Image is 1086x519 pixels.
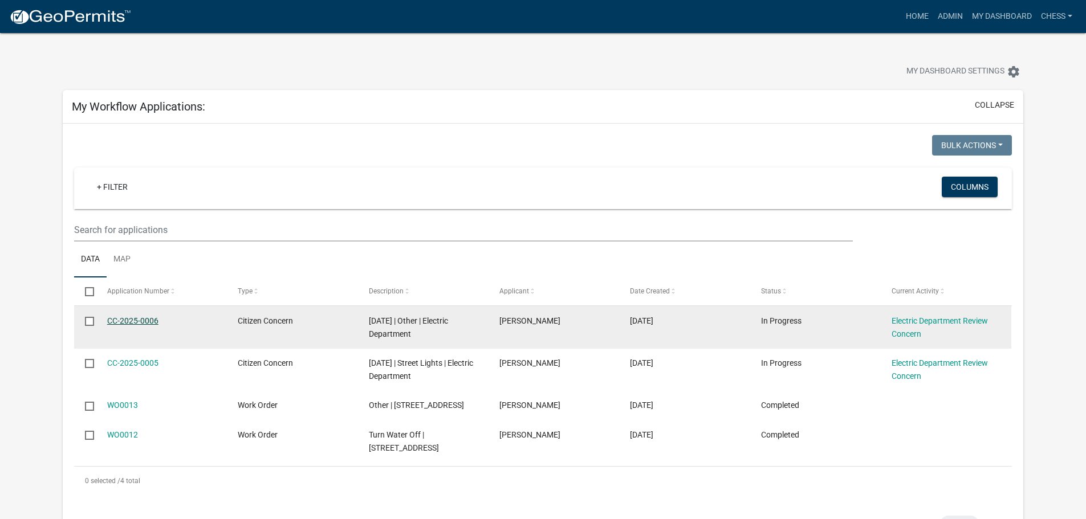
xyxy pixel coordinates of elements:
datatable-header-cell: Current Activity [881,277,1011,305]
span: Status [761,287,781,295]
span: Applicant [499,287,529,295]
span: Citizen Concern [238,316,293,325]
span: 0 selected / [85,477,120,485]
a: CC-2025-0006 [107,316,158,325]
a: WO0013 [107,401,138,410]
span: 10/10/2025 [630,358,653,367]
i: settings [1007,65,1020,79]
span: Application Number [107,287,169,295]
span: Work Order [238,430,278,439]
button: Columns [942,177,998,197]
span: Other | 1323 131st St [369,401,464,410]
a: Data [74,242,107,278]
span: Christy Hess [499,430,560,439]
span: 10/10/2025 [630,401,653,410]
a: Admin [933,6,967,27]
a: CC-2025-0005 [107,358,158,367]
div: collapse [63,124,1023,506]
input: Search for applications [74,218,852,242]
a: My Dashboard [967,6,1036,27]
span: Description [369,287,404,295]
span: 10/13/2025 | Other | Electric Department [369,316,448,338]
a: Map [107,242,137,278]
datatable-header-cell: Status [750,277,881,305]
span: Christy Hess [499,316,560,325]
datatable-header-cell: Application Number [96,277,227,305]
a: + Filter [88,177,137,197]
span: 10/13/2025 [630,316,653,325]
button: Bulk Actions [932,135,1012,156]
span: Christy Hess [499,401,560,410]
span: In Progress [761,316,802,325]
a: Home [901,6,933,27]
datatable-header-cell: Description [357,277,488,305]
span: Type [238,287,253,295]
span: 10/10/2025 | Street Lights | Electric Department [369,358,473,381]
div: 4 total [74,467,1012,495]
a: WO0012 [107,430,138,439]
span: Current Activity [892,287,939,295]
a: Electric Department Review Concern [892,358,988,381]
span: Work Order [238,401,278,410]
span: Citizen Concern [238,358,293,367]
a: chess [1036,6,1077,27]
datatable-header-cell: Applicant [489,277,619,305]
span: Date Created [630,287,670,295]
span: My Dashboard Settings [906,65,1004,79]
span: Completed [761,401,799,410]
a: Electric Department Review Concern [892,316,988,338]
h5: My Workflow Applications: [72,100,205,113]
datatable-header-cell: Date Created [619,277,750,305]
datatable-header-cell: Type [227,277,357,305]
span: Completed [761,430,799,439]
span: Turn Water Off | 1505 Blue Ridge Dr [369,430,439,452]
button: collapse [975,99,1014,111]
button: My Dashboard Settingssettings [897,60,1030,83]
span: In Progress [761,358,802,367]
datatable-header-cell: Select [74,277,96,305]
span: 10/10/2025 [630,430,653,439]
span: Christy Hess [499,358,560,367]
